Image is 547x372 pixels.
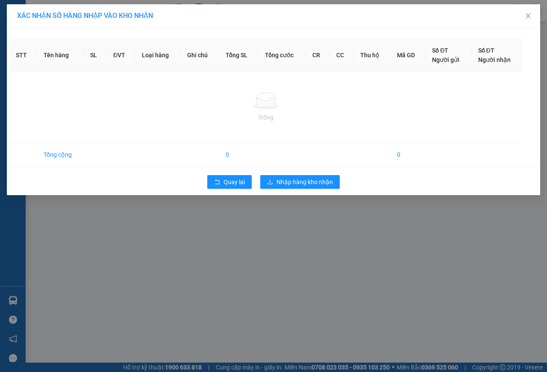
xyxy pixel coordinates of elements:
td: 0 [219,143,259,167]
span: In ngày: [3,62,52,67]
th: Tên hàng [37,39,83,72]
th: STT [9,39,37,72]
span: ----------------------------------------- [23,46,105,53]
span: Nhập hàng kho nhận [276,177,333,187]
span: rollback [214,179,220,186]
th: Tổng cước [258,39,306,72]
div: Trống [16,113,516,122]
span: close [525,12,532,19]
th: Tổng SL [219,39,259,72]
span: VPMC1208250005 [43,54,91,61]
span: Quay lại [224,177,245,187]
button: downloadNhập hàng kho nhận [260,175,340,189]
span: Hotline: 19001152 [68,38,105,43]
span: Số ĐT [432,47,448,54]
th: Ghi chú [180,39,218,72]
span: download [267,179,273,186]
span: Người nhận [478,56,511,63]
span: Số ĐT [478,47,494,54]
td: Tổng cộng [37,143,83,167]
th: CR [306,39,329,72]
th: Thu hộ [353,39,390,72]
span: 01 Võ Văn Truyện, KP.1, Phường 2 [68,26,118,36]
button: rollbackQuay lại [207,175,252,189]
span: Người gửi [432,56,459,63]
img: logo [3,5,41,43]
th: ĐVT [106,39,135,72]
th: SL [83,39,106,72]
span: 13:30:47 [DATE] [19,62,52,67]
th: Mã GD [390,39,426,72]
span: [PERSON_NAME]: [3,55,91,60]
span: XÁC NHẬN SỐ HÀNG NHẬP VÀO KHO NHẬN [17,12,153,20]
td: 0 [390,143,426,167]
th: Loại hàng [135,39,180,72]
button: Close [516,4,540,28]
span: Bến xe [GEOGRAPHIC_DATA] [68,14,115,24]
th: CC [329,39,353,72]
strong: ĐỒNG PHƯỚC [68,5,117,12]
